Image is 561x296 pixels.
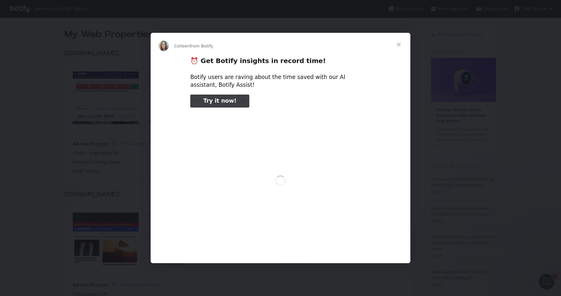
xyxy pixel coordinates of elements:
[158,41,169,51] img: Profile image for Colleen
[174,44,190,48] span: Colleen
[203,97,236,104] span: Try it now!
[190,95,249,108] a: Try it now!
[190,57,371,69] h2: ⏰ Get Botify insights in record time!
[387,33,410,56] span: Close
[190,44,213,48] span: from Botify
[190,73,371,89] div: Botify users are raving about the time saved with our AI assistant, Botify Assist!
